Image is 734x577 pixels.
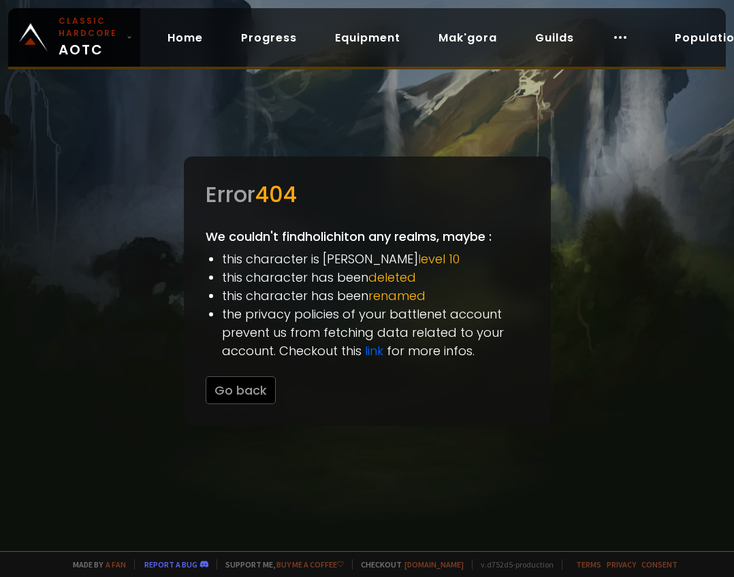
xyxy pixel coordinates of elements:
span: renamed [368,287,426,304]
a: Consent [641,559,677,570]
a: a fan [106,559,126,570]
a: Buy me a coffee [276,559,344,570]
a: Equipment [324,24,411,52]
a: Go back [206,382,276,399]
div: Error [206,178,529,211]
a: Report a bug [144,559,197,570]
li: this character is [PERSON_NAME] [222,250,529,268]
span: Support me, [217,559,344,570]
a: Guilds [524,24,585,52]
span: AOTC [59,15,121,60]
span: 404 [255,179,297,210]
li: the privacy policies of your battlenet account prevent us from fetching data related to your acco... [222,305,529,360]
span: v. d752d5 - production [472,559,554,570]
small: Classic Hardcore [59,15,121,39]
a: Progress [230,24,308,52]
span: Made by [65,559,126,570]
span: level 10 [418,250,460,267]
a: Privacy [607,559,636,570]
a: Classic HardcoreAOTC [8,8,140,67]
span: Checkout [352,559,464,570]
li: this character has been [222,286,529,305]
li: this character has been [222,268,529,286]
a: [DOMAIN_NAME] [404,559,464,570]
a: Terms [576,559,601,570]
span: deleted [368,269,416,286]
div: We couldn't find holichit on any realms, maybe : [184,156,551,426]
a: Mak'gora [428,24,508,52]
a: Home [157,24,214,52]
a: link [365,342,383,359]
button: Go back [206,376,276,404]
